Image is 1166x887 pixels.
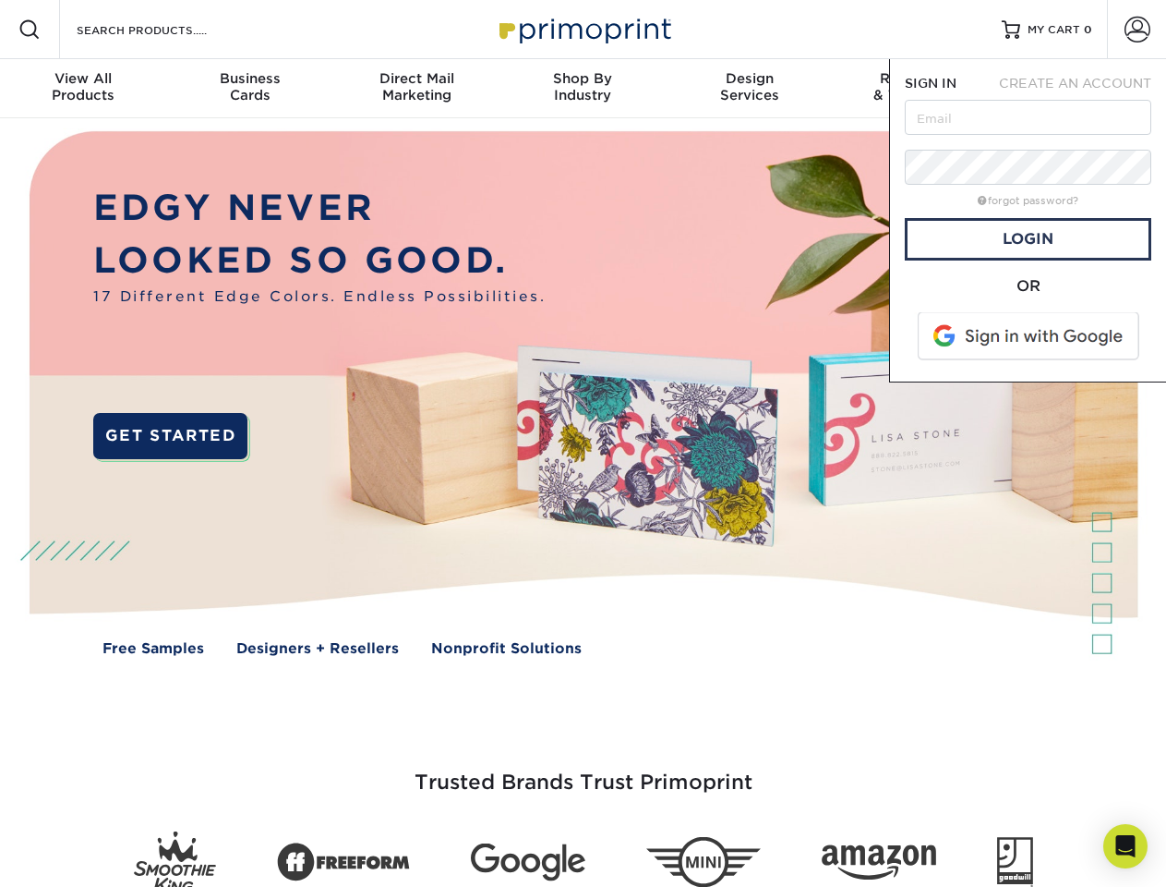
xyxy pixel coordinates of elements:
span: Shop By [499,70,666,87]
div: OR [905,275,1151,298]
h3: Trusted Brands Trust Primoprint [43,726,1124,817]
div: Industry [499,70,666,103]
img: Amazon [822,845,936,881]
a: Shop ByIndustry [499,59,666,118]
div: Cards [166,70,332,103]
a: Designers + Resellers [236,638,399,660]
div: Open Intercom Messenger [1103,824,1148,869]
span: SIGN IN [905,76,956,91]
span: Design [667,70,833,87]
div: & Templates [833,70,999,103]
p: EDGY NEVER [93,182,546,235]
input: SEARCH PRODUCTS..... [75,18,255,41]
a: Login [905,218,1151,261]
span: Direct Mail [333,70,499,87]
div: Services [667,70,833,103]
span: Business [166,70,332,87]
img: Goodwill [997,837,1033,887]
a: GET STARTED [93,413,247,459]
a: DesignServices [667,59,833,118]
span: 17 Different Edge Colors. Endless Possibilities. [93,286,546,308]
img: Google [471,844,585,881]
p: LOOKED SO GOOD. [93,235,546,287]
span: 0 [1084,23,1092,36]
input: Email [905,100,1151,135]
a: Direct MailMarketing [333,59,499,118]
div: Marketing [333,70,499,103]
img: Primoprint [491,9,676,49]
a: Free Samples [102,638,204,660]
a: BusinessCards [166,59,332,118]
span: CREATE AN ACCOUNT [999,76,1151,91]
a: forgot password? [978,195,1078,207]
span: Resources [833,70,999,87]
a: Nonprofit Solutions [431,638,582,660]
span: MY CART [1028,22,1080,38]
a: Resources& Templates [833,59,999,118]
